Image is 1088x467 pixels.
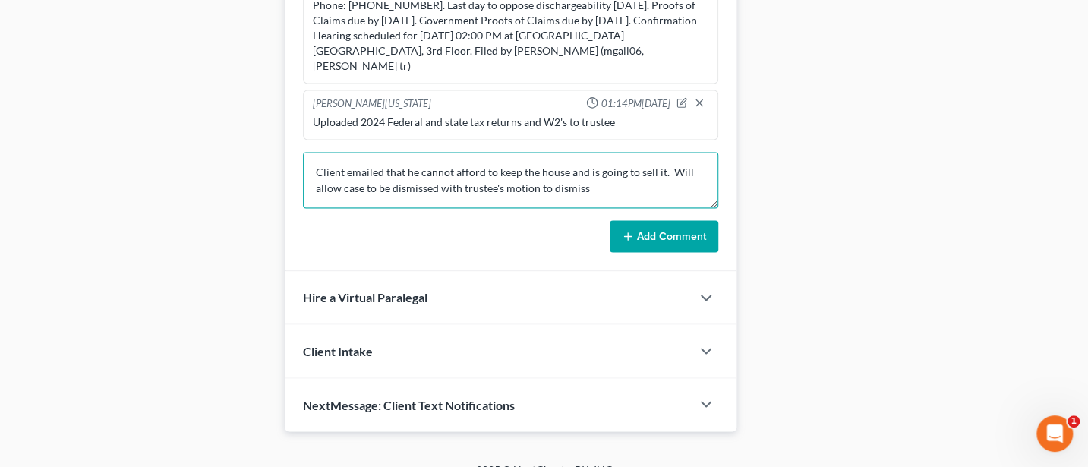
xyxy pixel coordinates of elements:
span: 01:14PM[DATE] [601,96,670,111]
iframe: Intercom live chat [1036,415,1073,452]
div: Uploaded 2024 Federal and state tax returns and W2's to trustee [313,115,708,130]
span: Hire a Virtual Paralegal [303,290,427,304]
div: [PERSON_NAME][US_STATE] [313,96,431,112]
span: Client Intake [303,343,373,358]
span: 1 [1068,415,1080,428]
span: NextMessage: Client Text Notifications [303,397,515,412]
button: Add Comment [610,220,718,252]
